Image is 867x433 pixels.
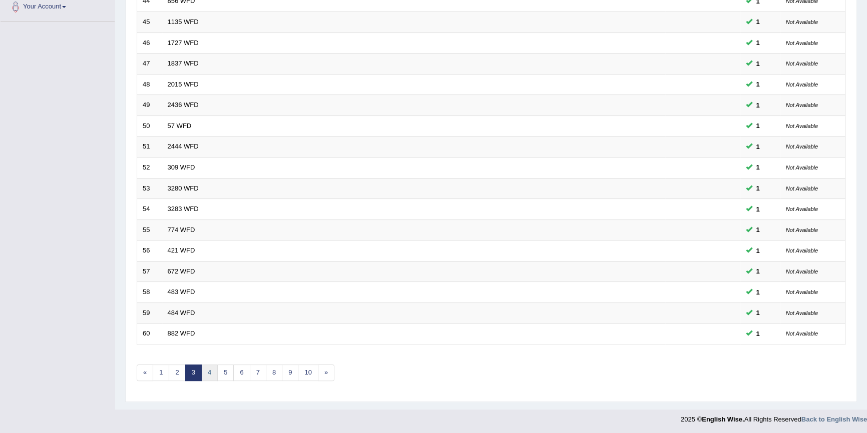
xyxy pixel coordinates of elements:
td: 51 [137,136,162,157]
a: 672 WFD [168,267,195,275]
td: 47 [137,53,162,74]
a: 2015 WFD [168,80,199,88]
a: 5 [217,364,234,381]
small: Not Available [786,143,818,149]
a: 421 WFD [168,246,195,254]
span: You can still take this question [752,100,764,110]
td: 60 [137,323,162,344]
small: Not Available [786,185,818,191]
small: Not Available [786,60,818,66]
a: 7 [250,364,266,381]
small: Not Available [786,330,818,336]
td: 52 [137,157,162,178]
a: 1 [153,364,169,381]
a: « [137,364,153,381]
span: You can still take this question [752,141,764,152]
small: Not Available [786,81,818,87]
span: You can still take this question [752,287,764,297]
div: 2025 © All Rights Reserved [681,409,867,424]
td: 49 [137,95,162,116]
a: 882 WFD [168,329,195,337]
span: You can still take this question [752,58,764,69]
span: You can still take this question [752,16,764,27]
span: You can still take this question [752,183,764,193]
a: 2436 WFD [168,101,199,108]
td: 53 [137,178,162,199]
a: 484 WFD [168,309,195,316]
a: 1135 WFD [168,18,199,25]
small: Not Available [786,206,818,212]
small: Not Available [786,123,818,129]
span: You can still take this question [752,120,764,131]
a: 774 WFD [168,226,195,233]
small: Not Available [786,19,818,25]
span: You can still take this question [752,162,764,172]
td: 45 [137,12,162,33]
small: Not Available [786,227,818,233]
span: You can still take this question [752,266,764,276]
td: 57 [137,261,162,282]
small: Not Available [786,310,818,316]
span: You can still take this question [752,328,764,339]
a: Back to English Wise [801,415,867,423]
a: » [318,364,334,381]
a: 4 [201,364,218,381]
td: 59 [137,302,162,323]
a: 309 WFD [168,163,195,171]
a: 2444 WFD [168,142,199,150]
small: Not Available [786,164,818,170]
a: 2 [169,364,185,381]
a: 1837 WFD [168,59,199,67]
small: Not Available [786,268,818,274]
td: 56 [137,240,162,261]
td: 50 [137,115,162,136]
small: Not Available [786,102,818,108]
a: 8 [266,364,282,381]
strong: English Wise. [702,415,744,423]
a: 1727 WFD [168,39,199,46]
span: You can still take this question [752,307,764,318]
a: 483 WFD [168,288,195,295]
a: 3280 WFD [168,184,199,192]
td: 58 [137,282,162,303]
a: 6 [233,364,250,381]
a: 10 [298,364,318,381]
span: You can still take this question [752,37,764,48]
small: Not Available [786,289,818,295]
a: 3 [185,364,202,381]
a: 57 WFD [168,122,192,129]
td: 54 [137,199,162,220]
span: You can still take this question [752,245,764,256]
span: You can still take this question [752,224,764,235]
a: 3283 WFD [168,205,199,212]
td: 48 [137,74,162,95]
td: 55 [137,219,162,240]
span: You can still take this question [752,204,764,214]
span: You can still take this question [752,79,764,89]
small: Not Available [786,247,818,253]
small: Not Available [786,40,818,46]
td: 46 [137,32,162,53]
a: 9 [282,364,298,381]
